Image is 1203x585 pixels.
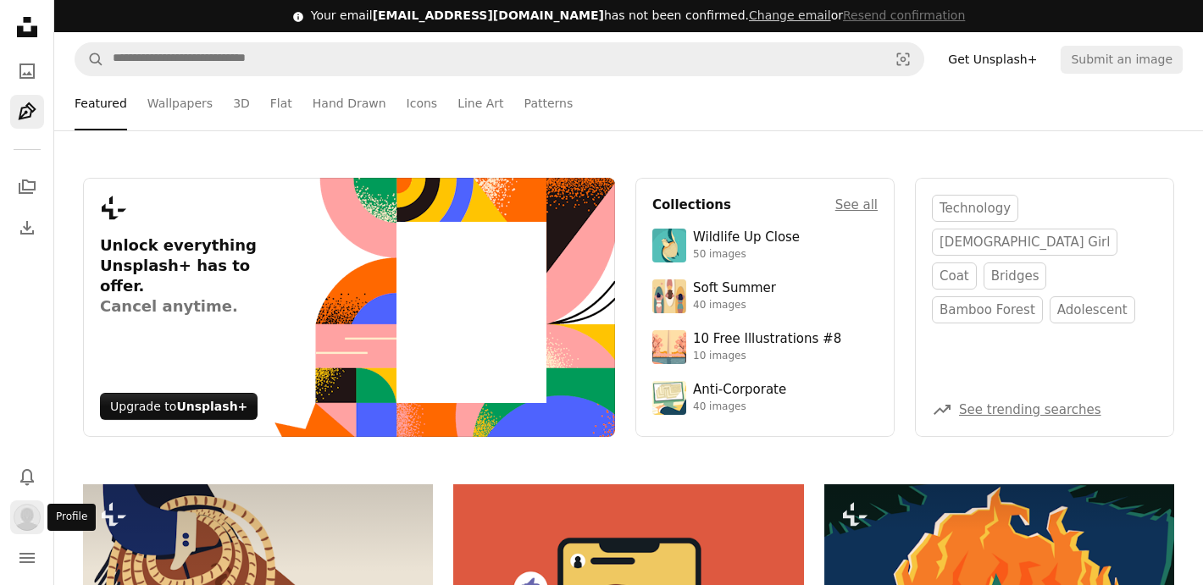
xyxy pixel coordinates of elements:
a: See all [835,195,878,215]
span: or [749,8,965,22]
span: [EMAIL_ADDRESS][DOMAIN_NAME] [373,8,604,22]
a: Hand Drawn [313,76,386,130]
a: Illustrations [10,95,44,129]
a: 3D [233,76,250,130]
img: vector-1750308744205-56527770eef2 [652,330,686,364]
div: 40 images [693,299,776,312]
a: Get Unsplash+ [938,46,1047,73]
a: Change email [749,8,831,22]
a: Patterns [524,76,574,130]
a: Photos [10,54,44,88]
h3: Unlock everything Unsplash+ has to offer. [100,235,274,317]
img: premium_vector-1741359422712-57ae2abe0497 [652,381,686,415]
img: Avatar of user Irina Cherkasova [14,504,41,531]
a: Icons [407,76,438,130]
a: Home — Unsplash [10,10,44,47]
a: Unlock everything Unsplash+ has to offer.Cancel anytime.Upgrade toUnsplash+ [83,178,615,437]
button: Menu [10,541,44,575]
span: Cancel anytime. [100,296,274,317]
div: 10 Free Illustrations #8 [693,331,841,348]
a: coat [932,262,977,290]
div: 50 images [693,248,800,262]
a: Download History [10,211,44,245]
a: bamboo forest [932,296,1043,323]
a: Flat [270,76,292,130]
img: premium_vector-1747375287322-8ad2c24be57d [652,279,686,313]
a: Soft Summer40 images [652,279,878,313]
button: Notifications [10,460,44,494]
div: Anti-Corporate [693,382,786,399]
strong: Unsplash+ [176,400,247,413]
a: Line Art [457,76,503,130]
img: premium_vector-1698192084751-4d1afa02505a [652,229,686,262]
div: 40 images [693,400,786,414]
form: Find visuals sitewide [75,42,924,76]
div: Wildlife Up Close [693,229,800,246]
a: Anti-Corporate40 images [652,381,878,415]
a: See trending searches [959,402,1101,417]
div: Your email has not been confirmed. [311,8,966,25]
button: Search Unsplash [75,43,104,75]
a: bridges [984,262,1047,290]
a: [DEMOGRAPHIC_DATA] girl [932,229,1117,256]
button: Submit an image [1061,46,1183,73]
h4: Collections [652,195,731,215]
button: Resend confirmation [843,8,965,25]
a: Wallpapers [147,76,213,130]
a: technology [932,195,1018,222]
button: Profile [10,500,44,534]
div: Soft Summer [693,280,776,297]
a: Collections [10,170,44,204]
a: Wildlife Up Close50 images [652,229,878,262]
div: Upgrade to [100,393,258,420]
a: 10 Free Illustrations #810 images [652,330,878,364]
a: adolescent [1050,296,1135,323]
button: Visual search [883,43,923,75]
div: 10 images [693,350,841,363]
